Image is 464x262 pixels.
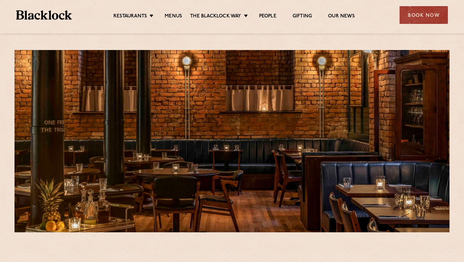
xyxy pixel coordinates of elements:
a: Menus [165,13,182,20]
a: The Blacklock Way [190,13,241,20]
img: BL_Textured_Logo-footer-cropped.svg [16,10,72,20]
a: Restaurants [113,13,147,20]
a: People [259,13,276,20]
a: Our News [328,13,355,20]
a: Gifting [293,13,312,20]
div: Book Now [400,6,448,24]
